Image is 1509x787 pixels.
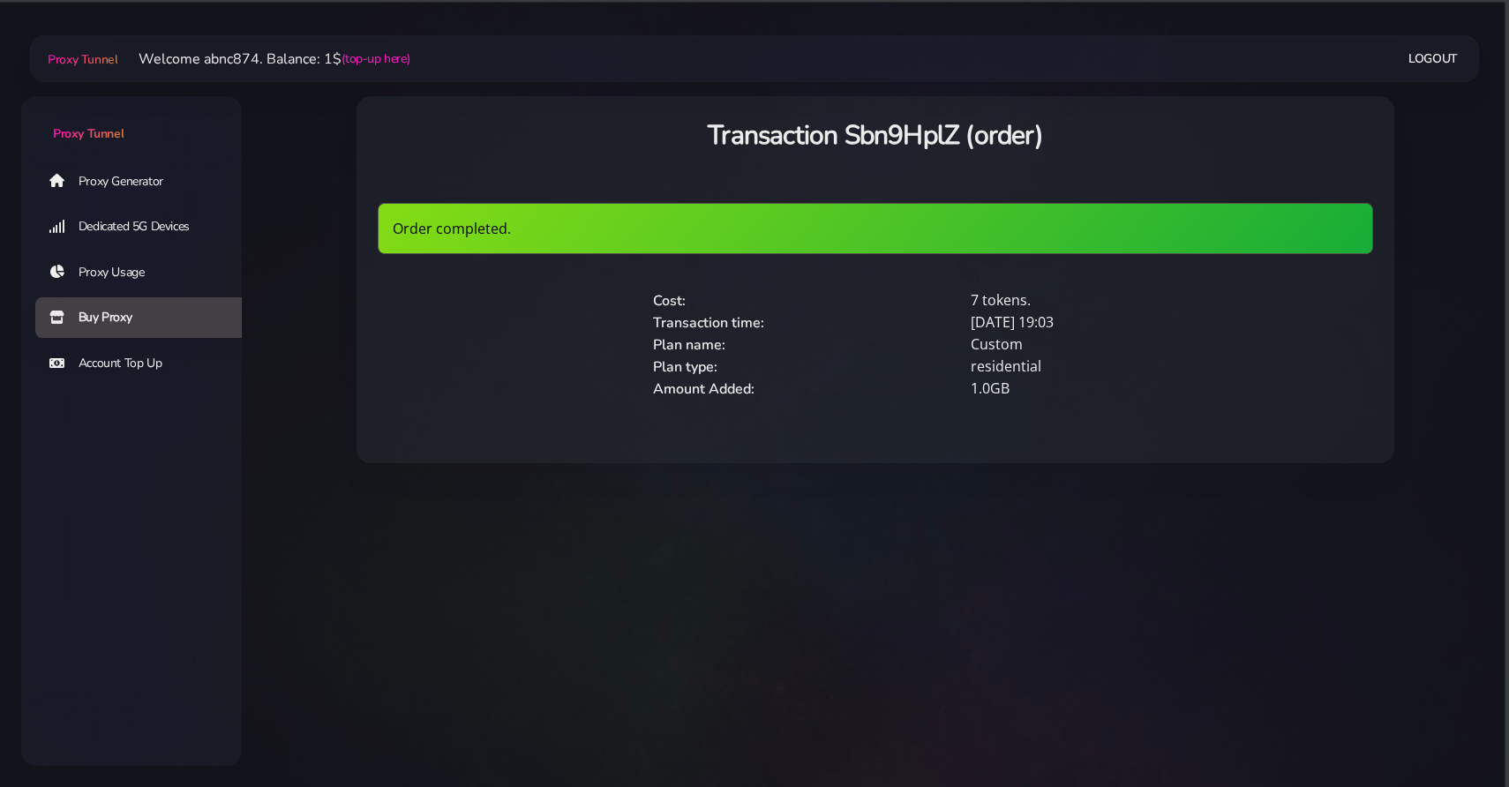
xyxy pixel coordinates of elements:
div: 1.0GB [960,378,1278,400]
div: Order completed. [378,203,1373,254]
span: Amount Added: [653,379,754,399]
a: Logout [1408,42,1458,75]
a: Account Top Up [35,343,256,384]
div: Custom [960,334,1278,356]
h3: Transaction Sbn9HplZ (order) [378,117,1373,154]
a: Proxy Tunnel [21,96,242,143]
div: [DATE] 19:03 [960,311,1278,334]
span: Plan name: [653,335,725,355]
span: Plan type: [653,357,717,377]
a: Proxy Usage [35,252,256,293]
span: Proxy Tunnel [53,125,124,142]
span: Proxy Tunnel [48,51,117,68]
li: Welcome abnc874. Balance: 1$ [117,49,409,70]
a: Dedicated 5G Devices [35,206,256,247]
a: (top-up here) [342,49,409,68]
div: 7 tokens. [960,289,1278,311]
div: residential [960,356,1278,378]
a: Proxy Generator [35,161,256,201]
span: Cost: [653,291,686,311]
a: Proxy Tunnel [44,45,117,73]
a: Buy Proxy [35,297,256,338]
iframe: Webchat Widget [1408,686,1487,765]
span: Transaction time: [653,313,764,333]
